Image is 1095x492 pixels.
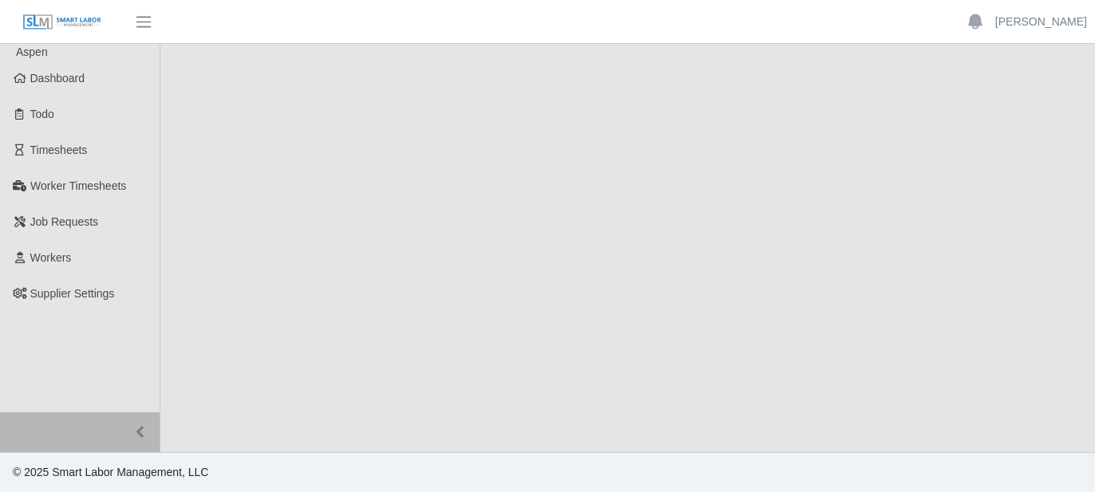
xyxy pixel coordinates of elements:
span: Timesheets [30,144,88,156]
span: Worker Timesheets [30,179,126,192]
span: Todo [30,108,54,120]
span: Dashboard [30,72,85,85]
a: [PERSON_NAME] [995,14,1087,30]
span: © 2025 Smart Labor Management, LLC [13,466,208,478]
span: Workers [30,251,72,264]
img: SLM Logo [22,14,102,31]
span: Aspen [16,45,48,58]
span: Supplier Settings [30,287,115,300]
span: Job Requests [30,215,99,228]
